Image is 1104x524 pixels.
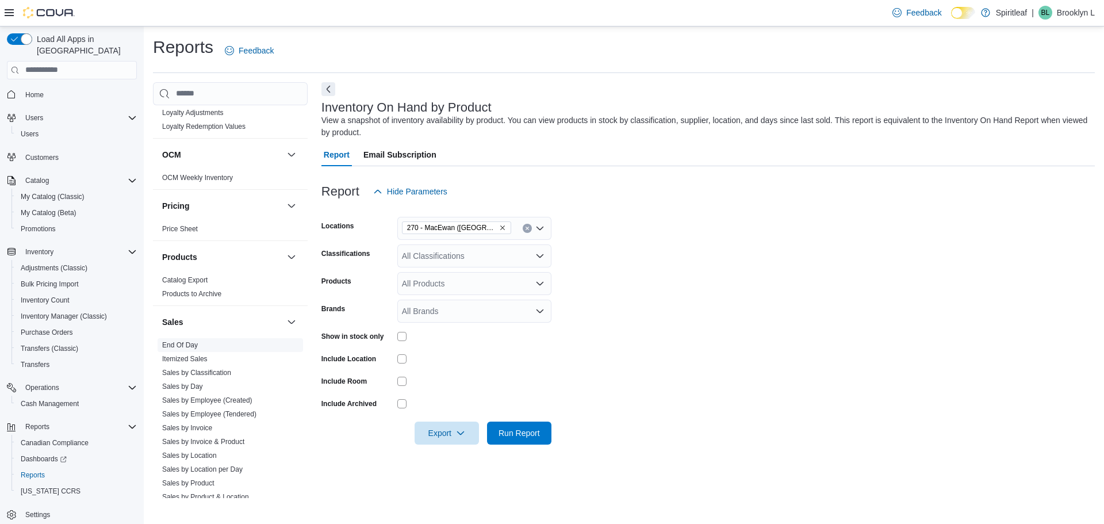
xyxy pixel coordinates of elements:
h3: Report [321,185,359,198]
span: Inventory Count [16,293,137,307]
span: Inventory Count [21,296,70,305]
a: Dashboards [16,452,71,466]
label: Include Room [321,377,367,386]
a: Bulk Pricing Import [16,277,83,291]
a: Sales by Employee (Tendered) [162,410,256,418]
button: Adjustments (Classic) [11,260,141,276]
a: [US_STATE] CCRS [16,484,85,498]
button: Pricing [162,200,282,212]
a: Products to Archive [162,290,221,298]
button: Open list of options [535,307,545,316]
button: Cash Management [11,396,141,412]
span: Settings [21,507,137,522]
span: Hide Parameters [387,186,447,197]
span: Catalog [25,176,49,185]
span: Users [21,111,137,125]
span: Home [25,90,44,100]
a: Purchase Orders [16,326,78,339]
span: Inventory Manager (Classic) [16,309,137,323]
button: OCM [162,149,282,160]
label: Show in stock only [321,332,384,341]
button: Catalog [2,173,141,189]
a: OCM Weekly Inventory [162,174,233,182]
div: Pricing [153,222,308,240]
span: Inventory [21,245,137,259]
button: Canadian Compliance [11,435,141,451]
a: Canadian Compliance [16,436,93,450]
button: Users [2,110,141,126]
h3: Sales [162,316,183,328]
a: Loyalty Redemption Values [162,123,246,131]
button: Pricing [285,199,298,213]
span: Sales by Invoice & Product [162,437,244,446]
span: Transfers [16,358,137,372]
button: Inventory [2,244,141,260]
span: Operations [25,383,59,392]
button: Next [321,82,335,96]
span: Dark Mode [951,19,952,20]
span: Customers [21,150,137,165]
span: OCM Weekly Inventory [162,173,233,182]
p: | [1032,6,1034,20]
span: Transfers (Classic) [16,342,137,355]
span: Dashboards [21,454,67,464]
a: Sales by Location per Day [162,465,243,473]
button: Bulk Pricing Import [11,276,141,292]
span: Bulk Pricing Import [16,277,137,291]
a: Catalog Export [162,276,208,284]
span: My Catalog (Beta) [16,206,137,220]
a: Sales by Product & Location [162,493,249,501]
button: Settings [2,506,141,523]
a: Home [21,88,48,102]
span: 270 - MacEwan ([GEOGRAPHIC_DATA]) [407,222,497,234]
span: Inventory [25,247,53,257]
span: My Catalog (Beta) [21,208,76,217]
span: Promotions [16,222,137,236]
div: Loyalty [153,106,308,138]
span: Dashboards [16,452,137,466]
div: View a snapshot of inventory availability by product. You can view products in stock by classific... [321,114,1089,139]
button: Reports [11,467,141,483]
button: Transfers (Classic) [11,341,141,357]
label: Products [321,277,351,286]
span: Home [21,87,137,102]
button: OCM [285,148,298,162]
span: BL [1041,6,1050,20]
span: Feedback [906,7,941,18]
button: Products [285,250,298,264]
button: Remove 270 - MacEwan (Edmonton) from selection in this group [499,224,506,231]
label: Locations [321,221,354,231]
span: Bulk Pricing Import [21,280,79,289]
a: Reports [16,468,49,482]
span: Transfers (Classic) [21,344,78,353]
span: Feedback [239,45,274,56]
button: Users [21,111,48,125]
button: Customers [2,149,141,166]
input: Dark Mode [951,7,975,19]
button: Promotions [11,221,141,237]
span: Report [324,143,350,166]
label: Brands [321,304,345,313]
button: Home [2,86,141,103]
button: Clear input [523,224,532,233]
span: Sales by Invoice [162,423,212,433]
a: Feedback [220,39,278,62]
span: Load All Apps in [GEOGRAPHIC_DATA] [32,33,137,56]
span: Promotions [21,224,56,234]
a: Cash Management [16,397,83,411]
button: Sales [285,315,298,329]
h3: OCM [162,149,181,160]
span: Adjustments (Classic) [21,263,87,273]
p: Spiritleaf [996,6,1027,20]
a: Feedback [888,1,946,24]
button: Products [162,251,282,263]
span: 270 - MacEwan (Edmonton) [402,221,511,234]
a: Promotions [16,222,60,236]
div: Products [153,273,308,305]
span: Canadian Compliance [21,438,89,447]
a: My Catalog (Classic) [16,190,89,204]
div: Brooklyn L [1038,6,1052,20]
span: My Catalog (Classic) [21,192,85,201]
button: Sales [162,316,282,328]
button: Operations [21,381,64,395]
